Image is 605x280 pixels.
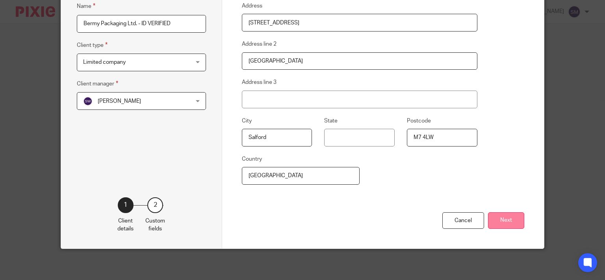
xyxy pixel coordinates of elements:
label: Address [242,2,262,10]
div: Cancel [442,212,484,229]
label: Name [77,2,95,11]
div: 2 [147,197,163,213]
p: Custom fields [145,217,165,233]
label: Address line 3 [242,78,277,86]
div: 1 [118,197,134,213]
label: State [324,117,338,125]
label: City [242,117,252,125]
label: Client type [77,41,108,50]
img: svg%3E [83,96,93,106]
span: Limited company [83,59,126,65]
label: Client manager [77,79,118,88]
label: Address line 2 [242,40,277,48]
span: [PERSON_NAME] [98,98,141,104]
label: Country [242,155,262,163]
label: Postcode [407,117,431,125]
p: Client details [117,217,134,233]
button: Next [488,212,524,229]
